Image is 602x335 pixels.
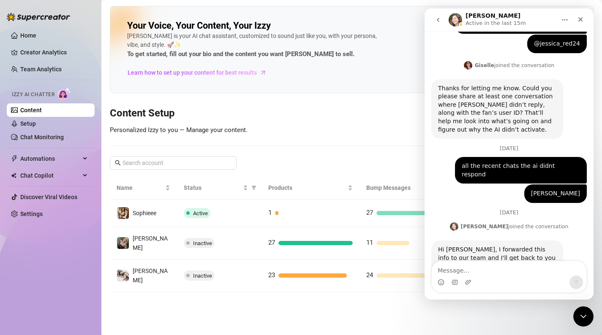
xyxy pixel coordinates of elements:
th: Products [262,176,360,200]
span: Status [184,183,242,192]
iframe: Intercom live chat [573,306,594,327]
a: Content [20,107,42,113]
a: Setup [20,120,36,127]
span: 11 [366,239,373,246]
span: Chat Copilot [20,169,80,182]
img: ai-chatter-content-library-cLFOSyPT.png [462,7,593,93]
span: 23 [268,271,275,279]
th: Name [110,176,177,200]
span: [PERSON_NAME] [133,267,168,284]
span: Active [193,210,208,216]
span: Inactive [193,240,212,246]
span: 1 [268,209,272,216]
span: Automations [20,152,80,165]
img: Chat Copilot [11,173,16,178]
img: logo-BBDzfeDw.svg [7,13,70,21]
th: Bump Messages [360,176,458,200]
a: Team Analytics [20,66,62,73]
img: Sophieee [117,207,129,219]
span: filter [250,181,258,194]
a: Settings [20,211,43,217]
span: Izzy AI Chatter [12,91,54,99]
span: search [115,160,121,166]
span: 27 [366,209,373,216]
a: Discover Viral Videos [20,194,77,200]
div: [PERSON_NAME] is your AI chat assistant, customized to sound just like you, with your persona, vi... [127,32,381,59]
span: Sophieee [133,210,156,216]
a: Creator Analytics [20,46,88,59]
img: Sophie [117,237,129,249]
a: Home [20,32,36,39]
h3: Content Setup [110,107,594,120]
a: Chat Monitoring [20,134,64,140]
span: Products [268,183,346,192]
h2: Your Voice, Your Content, Your Izzy [127,20,271,32]
span: 24 [366,271,373,279]
span: thunderbolt [11,155,18,162]
span: Name [117,183,163,192]
span: filter [251,185,256,190]
span: Inactive [193,273,212,279]
th: Status [177,176,262,200]
span: Bump Messages [366,183,444,192]
span: [PERSON_NAME] [133,235,168,251]
span: 27 [268,239,275,246]
span: arrow-right [259,68,267,77]
input: Search account [123,158,225,167]
span: Personalized Izzy to you — Manage your content. [110,126,248,134]
strong: To get started, fill out your bio and the content you want [PERSON_NAME] to sell. [127,50,354,58]
img: AI Chatter [58,87,71,100]
span: Learn how to set up your content for best results [128,68,257,77]
iframe: Intercom live chat [425,8,594,300]
img: Jessica [117,270,129,281]
a: Learn how to set up your content for best results [127,66,273,79]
